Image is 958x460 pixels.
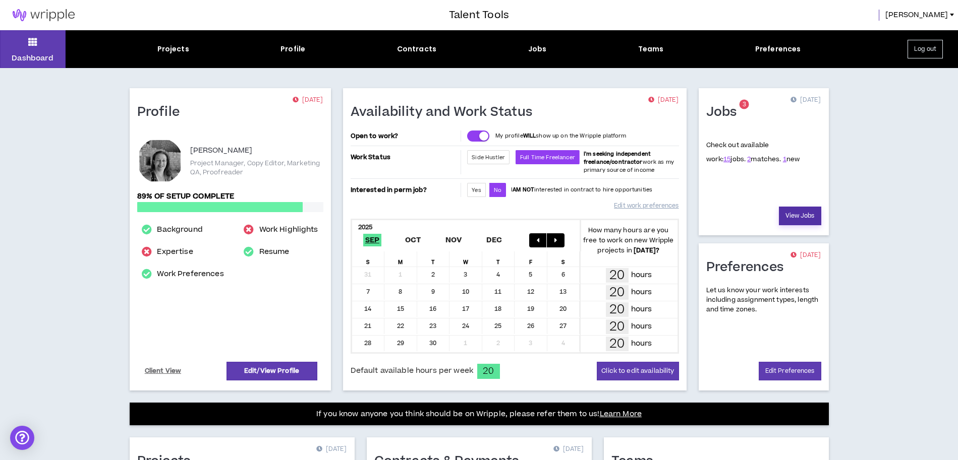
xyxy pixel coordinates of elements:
p: Let us know your work interests including assignment types, length and time zones. [706,286,821,315]
p: [PERSON_NAME] [190,145,253,157]
button: Log out [908,40,943,58]
h1: Jobs [706,104,745,120]
a: Expertise [157,246,193,258]
p: hours [631,304,652,315]
p: Interested in perm job? [351,183,459,197]
a: Learn More [600,409,642,419]
div: T [482,251,515,267]
p: [DATE] [648,95,679,105]
h1: Preferences [706,259,792,276]
p: Open to work? [351,132,459,140]
p: Project Manager, Copy Editor, Marketing QA, Proofreader [190,159,323,177]
a: Edit work preferences [614,197,679,215]
span: jobs. [723,155,746,164]
p: [DATE] [553,444,584,454]
span: Oct [403,234,423,246]
p: If you know anyone you think should be on Wripple, please refer them to us! [316,408,642,420]
a: 15 [723,155,730,164]
a: Client View [143,362,183,380]
a: 2 [747,155,751,164]
p: Work Status [351,150,459,164]
div: F [515,251,547,267]
span: Side Hustler [472,154,505,161]
span: Sep [363,234,382,246]
span: Nov [443,234,464,246]
b: [DATE] ? [634,246,659,255]
strong: AM NOT [513,186,534,193]
p: [DATE] [293,95,323,105]
a: 1 [783,155,786,164]
button: Click to edit availability [597,362,679,380]
a: Work Preferences [157,268,223,280]
div: T [417,251,450,267]
span: 3 [743,100,746,109]
div: W [449,251,482,267]
div: S [547,251,580,267]
div: Contracts [397,44,436,54]
p: [DATE] [791,95,821,105]
b: 2025 [358,223,373,232]
span: Dec [484,234,504,246]
b: I'm seeking independent freelance/contractor [584,150,651,166]
span: matches. [747,155,781,164]
a: View Jobs [779,207,821,225]
div: Leigh C. [137,138,183,183]
p: Check out available work: [706,141,800,164]
p: [DATE] [791,250,821,260]
div: Preferences [755,44,801,54]
div: Jobs [528,44,547,54]
span: new [783,155,800,164]
div: Projects [157,44,189,54]
div: Teams [638,44,664,54]
p: Dashboard [12,53,53,63]
a: Edit Preferences [759,362,821,380]
a: Work Highlights [259,224,318,236]
p: hours [631,287,652,298]
span: No [494,186,501,194]
span: Default available hours per week [351,365,473,376]
a: Edit/View Profile [227,362,317,380]
p: 89% of setup complete [137,191,323,202]
p: How many hours are you free to work on new Wripple projects in [580,225,678,255]
div: Profile [280,44,305,54]
h1: Profile [137,104,188,120]
p: hours [631,270,652,281]
div: Open Intercom Messenger [10,426,34,450]
div: M [384,251,417,267]
p: hours [631,321,652,332]
span: work as my primary source of income [584,150,674,174]
span: Yes [472,186,481,194]
p: [DATE] [316,444,347,454]
h3: Talent Tools [449,8,509,23]
h1: Availability and Work Status [351,104,540,120]
a: Resume [259,246,290,258]
span: [PERSON_NAME] [885,10,948,21]
a: Background [157,224,202,236]
sup: 3 [740,100,749,109]
div: S [352,251,385,267]
strong: WILL [523,132,536,140]
p: My profile show up on the Wripple platform [495,132,626,140]
p: I interested in contract to hire opportunities [511,186,652,194]
p: hours [631,338,652,349]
